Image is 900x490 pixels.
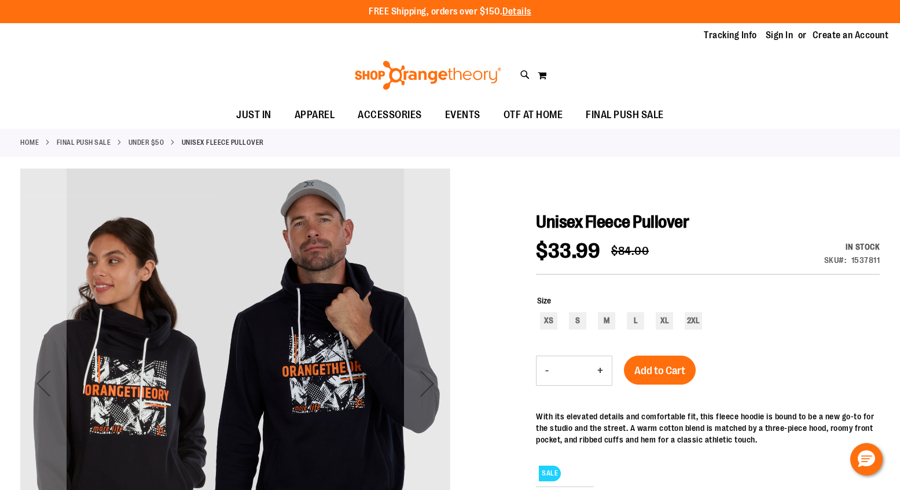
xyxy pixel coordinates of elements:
[824,241,880,253] div: Availability
[627,312,644,330] div: L
[824,255,847,265] strong: SKU
[539,466,561,481] span: SALE
[569,312,586,330] div: S
[283,102,347,128] a: APPAREL
[824,241,880,253] div: In stock
[445,102,480,128] span: EVENTS
[813,29,889,42] a: Create an Account
[504,102,563,128] span: OTF AT HOME
[225,102,283,129] a: JUST IN
[611,244,649,258] span: $84.00
[358,102,422,128] span: ACCESSORIES
[634,364,685,377] span: Add to Cart
[536,239,600,263] span: $33.99
[434,102,492,129] a: EVENTS
[656,312,673,330] div: XL
[557,357,589,385] input: Product quantity
[182,137,264,148] strong: Unisex Fleece Pullover
[369,5,531,19] p: FREE Shipping, orders over $150.
[536,411,880,445] div: With its elevated details and comfortable fit, this fleece hoodie is bound to be a new go-to for ...
[20,137,39,148] a: Home
[624,356,696,385] button: Add to Cart
[353,61,503,90] img: Shop Orangetheory
[589,356,612,385] button: Increase product quantity
[346,102,434,129] a: ACCESSORIES
[236,102,271,128] span: JUST IN
[704,29,757,42] a: Tracking Info
[586,102,664,128] span: FINAL PUSH SALE
[850,443,883,476] button: Hello, have a question? Let’s chat.
[574,102,675,129] a: FINAL PUSH SALE
[851,254,880,266] div: 1537811
[502,6,531,17] a: Details
[295,102,335,128] span: APPAREL
[540,312,557,330] div: XS
[536,212,689,232] span: Unisex Fleece Pullover
[57,137,111,148] a: FINAL PUSH SALE
[766,29,794,42] a: Sign In
[537,356,557,385] button: Decrease product quantity
[537,296,551,305] span: Size
[128,137,164,148] a: Under $50
[492,102,575,129] a: OTF AT HOME
[685,312,702,330] div: 2XL
[598,312,615,330] div: M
